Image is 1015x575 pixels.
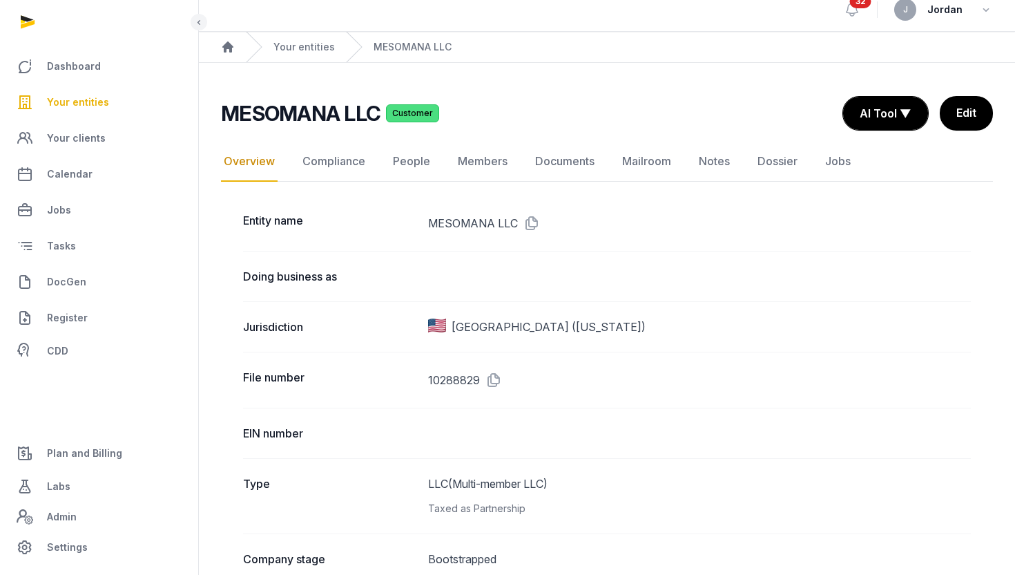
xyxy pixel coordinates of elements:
dd: MESOMANA LLC [428,212,971,234]
a: MESOMANA LLC [374,40,452,54]
a: Members [455,142,510,182]
a: Jobs [822,142,853,182]
a: Plan and Billing [11,437,187,470]
a: Tasks [11,229,187,263]
a: Edit [940,96,993,131]
span: DocGen [47,274,86,290]
a: DocGen [11,265,187,299]
a: Register [11,301,187,334]
span: Calendar [47,166,93,182]
dt: Doing business as [243,268,417,285]
a: Documents [532,142,597,182]
a: Notes [696,142,733,182]
span: J [903,6,908,14]
a: Your entities [273,40,335,54]
span: (Multi-member LLC) [448,477,548,491]
span: Jordan [927,1,963,18]
a: Settings [11,531,187,564]
dd: Bootstrapped [428,551,971,567]
dt: Company stage [243,551,417,567]
span: Jobs [47,202,71,218]
span: Plan and Billing [47,445,122,462]
nav: Breadcrumb [199,32,1015,63]
span: Your entities [47,94,109,111]
span: [GEOGRAPHIC_DATA] ([US_STATE]) [452,319,646,335]
a: Admin [11,503,187,531]
a: Overview [221,142,278,182]
dt: File number [243,369,417,391]
span: Register [47,310,88,326]
a: Your entities [11,86,187,119]
a: Dashboard [11,50,187,83]
span: Admin [47,509,77,525]
dt: EIN number [243,425,417,442]
dd: 10288829 [428,369,971,391]
a: People [390,142,433,182]
div: Taxed as Partnership [428,500,971,517]
a: CDD [11,337,187,365]
a: Calendar [11,158,187,191]
a: Your clients [11,122,187,155]
span: Dashboard [47,58,101,75]
a: Labs [11,470,187,503]
span: Your clients [47,130,106,147]
a: Jobs [11,194,187,227]
span: Settings [47,539,88,556]
span: Labs [47,478,70,495]
span: CDD [47,343,68,359]
span: Tasks [47,238,76,254]
a: Compliance [300,142,368,182]
span: Customer [386,104,439,122]
dt: Type [243,475,417,517]
dt: Jurisdiction [243,319,417,335]
a: Dossier [755,142,800,182]
a: Mailroom [619,142,674,182]
dt: Entity name [243,212,417,234]
nav: Tabs [221,142,993,182]
button: AI Tool ▼ [843,97,928,130]
dd: LLC [428,475,971,517]
h2: MESOMANA LLC [221,101,380,126]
